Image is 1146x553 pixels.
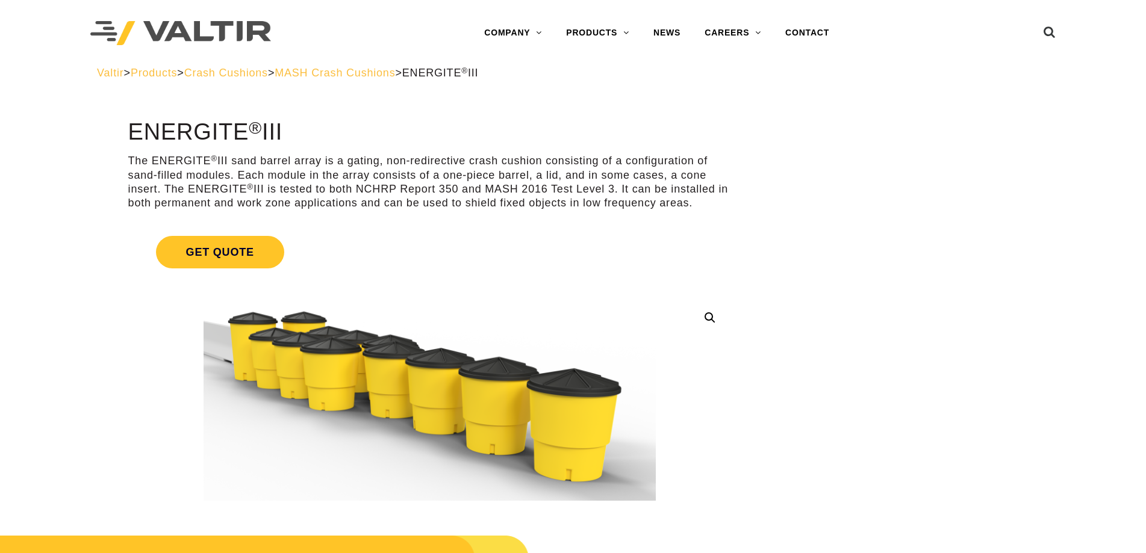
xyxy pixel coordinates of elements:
span: Get Quote [156,236,284,268]
a: CAREERS [693,21,773,45]
sup: ® [247,182,254,191]
a: Crash Cushions [184,67,268,79]
a: Get Quote [128,221,732,283]
div: > > > > [97,66,1049,80]
sup: ® [461,66,468,75]
span: ENERGITE III [402,67,479,79]
a: NEWS [641,21,693,45]
a: MASH Crash Cushions [275,67,395,79]
img: Valtir [90,21,271,46]
sup: ® [249,118,262,137]
a: Valtir [97,67,123,79]
a: Products [131,67,177,79]
a: COMPANY [472,21,554,45]
a: CONTACT [773,21,841,45]
sup: ® [211,154,217,163]
h1: ENERGITE III [128,120,732,145]
p: The ENERGITE III sand barrel array is a gating, non-redirective crash cushion consisting of a con... [128,154,732,211]
a: PRODUCTS [554,21,641,45]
